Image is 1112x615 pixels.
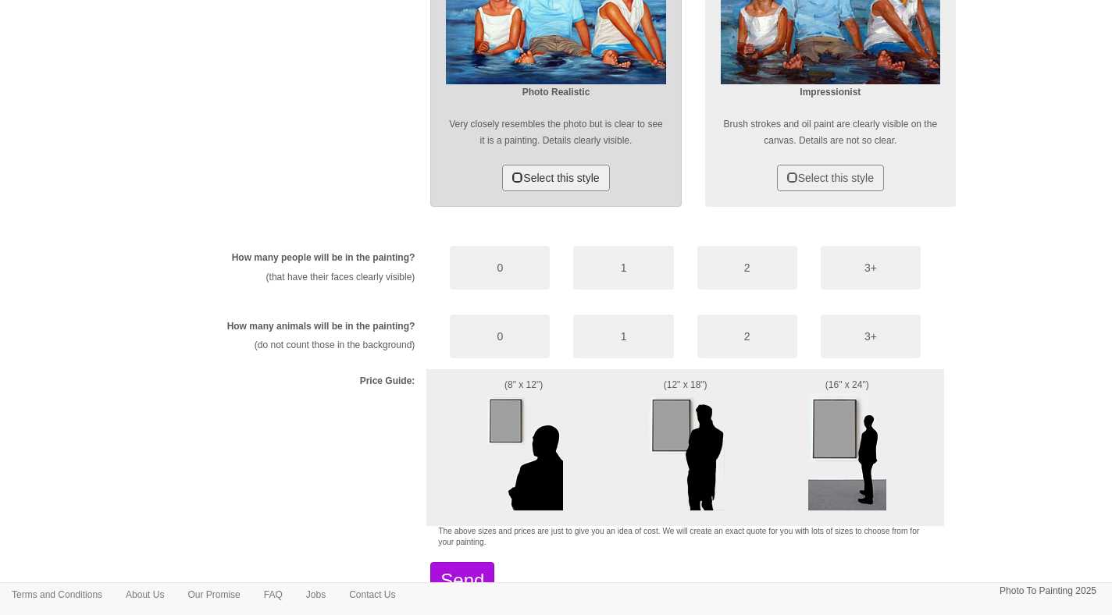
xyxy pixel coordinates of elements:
[446,84,665,101] p: Photo Realistic
[721,84,940,101] p: Impressionist
[721,116,940,149] p: Brush strokes and oil paint are clearly visible on the canvas. Details are not so clear.
[180,269,415,286] p: (that have their faces clearly visible)
[761,377,932,393] p: (16" x 24")
[1000,583,1096,599] p: Photo To Painting 2025
[821,246,921,290] button: 3+
[502,165,609,191] button: Select this style
[485,393,563,510] img: Example size of a small painting
[821,315,921,358] button: 3+
[430,562,494,599] button: Send
[337,583,407,606] a: Contact Us
[227,320,415,333] label: How many animals will be in the painting?
[777,165,884,191] button: Select this style
[450,246,550,290] button: 0
[180,337,415,354] p: (do not count those in the background)
[360,375,415,388] label: Price Guide:
[232,251,415,265] label: How many people will be in the painting?
[114,583,176,606] a: About Us
[450,315,550,358] button: 0
[446,116,665,149] p: Very closely resembles the photo but is clear to see it is a painting. Details clearly visible.
[647,393,725,510] img: Example size of a Midi painting
[252,583,294,606] a: FAQ
[573,315,673,358] button: 1
[294,583,337,606] a: Jobs
[573,246,673,290] button: 1
[176,583,251,606] a: Our Promise
[697,315,797,358] button: 2
[438,377,609,393] p: (8" x 12")
[808,393,886,510] img: Example size of a large painting
[633,377,739,393] p: (12" x 18")
[697,246,797,290] button: 2
[438,526,932,549] p: The above sizes and prices are just to give you an idea of cost. We will create an exact quote fo...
